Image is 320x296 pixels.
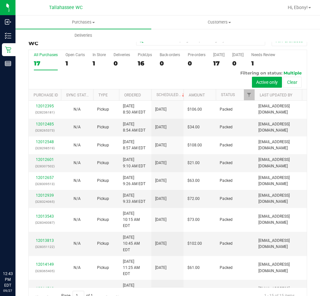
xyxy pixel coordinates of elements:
span: Not Applicable [74,107,81,112]
iframe: Resource center [6,244,26,264]
span: Packed [220,196,233,202]
a: Ordered [124,93,141,97]
span: Pickup [97,124,109,130]
span: $73.00 [187,217,200,223]
p: (328265373) [33,127,57,133]
span: [DATE] 8:50 AM EDT [123,103,145,115]
a: Purchase ID [34,93,58,97]
span: Pickup [97,160,109,166]
p: (328298519) [33,145,57,151]
a: 12014149 [36,262,54,267]
button: N/A [74,196,81,202]
a: Amount [189,93,205,97]
span: Packed [220,160,233,166]
span: $34.00 [187,124,200,130]
span: $108.00 [187,142,202,148]
span: [DATE] 10:15 AM EDT [123,211,147,229]
div: [DATE] [232,53,244,57]
div: 0 [188,60,205,67]
span: [EMAIL_ADDRESS][DOMAIN_NAME] [258,121,315,133]
inline-svg: Inventory [5,33,11,39]
span: Pickup [97,265,109,271]
div: Deliveries [114,53,130,57]
span: Tallahassee WC [49,5,83,10]
a: Deliveries [15,29,151,42]
div: Open Carts [65,53,85,57]
a: Purchases [15,15,151,29]
span: [DATE] [155,124,166,130]
span: Pickup [97,196,109,202]
a: 12012939 [36,193,54,198]
span: [DATE] 9:10 AM EDT [123,157,145,169]
span: [DATE] 8:57 AM EDT [123,139,145,151]
button: N/A [74,124,81,130]
iframe: Resource center unread badge [19,243,27,251]
span: Purchases [15,19,151,25]
span: [DATE] [155,142,166,148]
div: 1 [251,60,275,67]
inline-svg: Reports [5,60,11,67]
inline-svg: Retail [5,46,11,53]
span: $21.00 [187,160,200,166]
a: 12012395 [36,104,54,108]
a: 12014512 [36,286,54,291]
a: 12013813 [36,238,54,243]
span: Pickup [97,142,109,148]
p: (328324065) [33,199,57,205]
span: Packed [220,265,233,271]
span: Packed [220,178,233,184]
a: Type [98,93,108,97]
button: N/A [74,142,81,148]
span: Pickup [97,178,109,184]
span: [DATE] [155,265,166,271]
span: Not Applicable [74,241,81,246]
span: [DATE] [155,217,166,223]
span: [DATE] 8:54 AM EDT [123,121,145,133]
div: [DATE] [213,53,225,57]
p: (328309513) [33,181,57,187]
div: 17 [213,60,225,67]
span: Multiple [284,70,302,75]
button: Active only [252,77,282,88]
div: Pre-orders [188,53,205,57]
p: (328340087) [33,220,57,226]
button: N/A [74,178,81,184]
span: [DATE] 9:33 AM EDT [123,192,145,205]
span: $61.00 [187,265,200,271]
a: Last Updated By [260,93,292,97]
span: [EMAIL_ADDRESS][DOMAIN_NAME] [258,103,315,115]
span: Not Applicable [74,125,81,129]
span: [DATE] 11:25 AM EDT [123,259,147,277]
p: (328307502) [33,163,57,169]
span: [EMAIL_ADDRESS][DOMAIN_NAME] [258,157,315,169]
p: (328365405) [33,268,57,274]
a: 12013543 [36,214,54,219]
span: Packed [220,217,233,223]
span: Not Applicable [74,196,81,201]
a: Customers [151,15,287,29]
span: $106.00 [187,106,202,113]
div: 0 [160,60,180,67]
span: [EMAIL_ADDRESS][DOMAIN_NAME] [258,139,315,151]
span: $63.00 [187,178,200,184]
a: Scheduled [156,93,186,97]
a: Status [221,93,235,97]
p: (328236181) [33,109,57,115]
span: [DATE] [155,178,166,184]
span: [DATE] 9:26 AM EDT [123,175,145,187]
button: Clear [283,77,302,88]
span: [DATE] [155,106,166,113]
div: Needs Review [251,53,275,57]
h3: Purchase Summary: [28,35,121,46]
div: 1 [65,60,85,67]
p: 12:43 PM EDT [3,271,13,288]
button: N/A [74,160,81,166]
span: Packed [220,142,233,148]
span: [EMAIL_ADDRESS][DOMAIN_NAME] [258,261,315,274]
button: N/A [74,106,81,113]
a: 12012601 [36,157,54,162]
span: $102.00 [187,241,202,247]
div: 16 [138,60,152,67]
button: N/A [74,241,81,247]
span: Not Applicable [74,217,81,222]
